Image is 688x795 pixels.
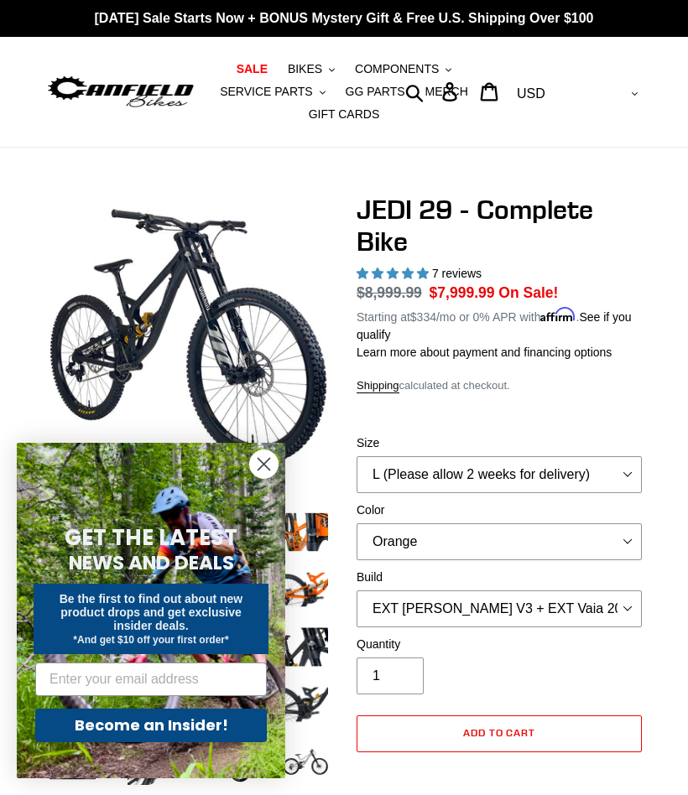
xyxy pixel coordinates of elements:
button: Close dialog [249,449,279,479]
a: GG PARTS [337,81,414,103]
label: Quantity [357,636,642,653]
label: Build [357,569,642,586]
span: SERVICE PARTS [220,85,312,99]
input: Enter your email address [35,662,267,696]
img: Load image into Gallery viewer, JEDI 29 - Complete Bike [279,564,332,616]
button: Add to cart [357,715,642,752]
img: Canfield Bikes [46,73,195,110]
button: SERVICE PARTS [211,81,333,103]
span: COMPONENTS [355,62,439,76]
button: COMPONENTS [347,58,460,81]
a: GIFT CARDS [300,103,388,126]
a: SALE [228,58,276,81]
span: GET THE LATEST [65,522,237,553]
span: $334 [410,310,436,324]
span: Add to cart [463,726,536,739]
a: Learn more about payment and financing options [357,346,612,359]
span: GG PARTS [346,85,405,99]
div: calculated at checkout. [357,377,642,394]
button: BIKES [279,58,343,81]
img: Load image into Gallery viewer, JEDI 29 - Complete Bike [279,678,332,731]
h1: JEDI 29 - Complete Bike [357,194,642,258]
label: Size [357,434,642,452]
p: Starting at /mo or 0% APR with . [357,304,642,344]
span: $7,999.99 [430,284,495,301]
span: 5.00 stars [357,267,432,280]
button: Become an Insider! [35,709,267,742]
span: *And get $10 off your first order* [73,634,228,646]
span: BIKES [288,62,322,76]
span: SALE [237,62,268,76]
label: Color [357,501,642,519]
span: NEWS AND DEALS [69,549,234,576]
span: GIFT CARDS [309,107,380,122]
a: Shipping [357,379,399,393]
a: See if you qualify - Learn more about Affirm Financing (opens in modal) [357,310,632,341]
img: Load image into Gallery viewer, JEDI 29 - Complete Bike [279,735,332,788]
span: Affirm [540,308,576,322]
span: Be the first to find out about new product drops and get exclusive insider deals. [60,592,243,632]
span: On Sale! [498,282,558,304]
span: 7 reviews [432,267,482,280]
s: $8,999.99 [357,284,422,301]
img: Load image into Gallery viewer, JEDI 29 - Complete Bike [279,506,332,559]
img: Load image into Gallery viewer, JEDI 29 - Complete Bike [279,621,332,673]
